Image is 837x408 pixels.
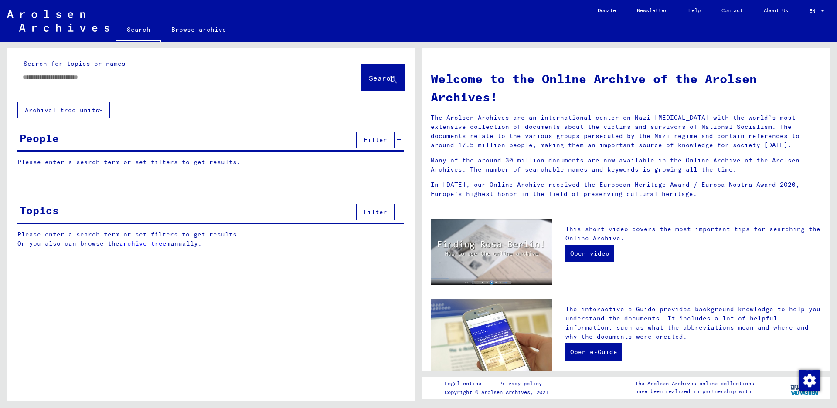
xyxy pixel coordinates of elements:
[789,377,821,398] img: yv_logo.png
[7,10,109,32] img: Arolsen_neg.svg
[17,102,110,118] button: Archival tree units
[17,230,404,248] p: Please enter a search term or set filters to get results. Or you also can browse the manually.
[445,379,552,388] div: |
[445,388,552,396] p: Copyright © Arolsen Archives, 2021
[161,19,237,40] a: Browse archive
[364,136,387,144] span: Filter
[116,19,161,42] a: Search
[356,132,395,148] button: Filter
[492,379,552,388] a: Privacy policy
[431,156,822,174] p: Many of the around 30 million documents are now available in the Online Archive of the Arolsen Ar...
[565,305,822,341] p: The interactive e-Guide provides background knowledge to help you understand the documents. It in...
[24,60,126,67] mat-label: Search for topics or names
[445,379,488,388] a: Legal notice
[565,343,622,361] a: Open e-Guide
[635,380,754,388] p: The Arolsen Archives online collections
[565,225,822,243] p: This short video covers the most important tips for searching the Online Archive.
[356,204,395,220] button: Filter
[799,370,820,391] img: Change consent
[809,8,819,14] span: EN
[799,370,820,391] div: Change consent
[20,202,59,218] div: Topics
[431,219,552,285] img: video.jpg
[369,74,395,82] span: Search
[17,158,404,167] p: Please enter a search term or set filters to get results.
[431,180,822,199] p: In [DATE], our Online Archive received the European Heritage Award / Europa Nostra Award 2020, Eu...
[431,70,822,106] h1: Welcome to the Online Archive of the Arolsen Archives!
[119,239,167,247] a: archive tree
[565,245,614,262] a: Open video
[431,299,552,380] img: eguide.jpg
[361,64,404,91] button: Search
[364,208,387,216] span: Filter
[635,388,754,395] p: have been realized in partnership with
[20,130,59,146] div: People
[431,113,822,150] p: The Arolsen Archives are an international center on Nazi [MEDICAL_DATA] with the world’s most ext...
